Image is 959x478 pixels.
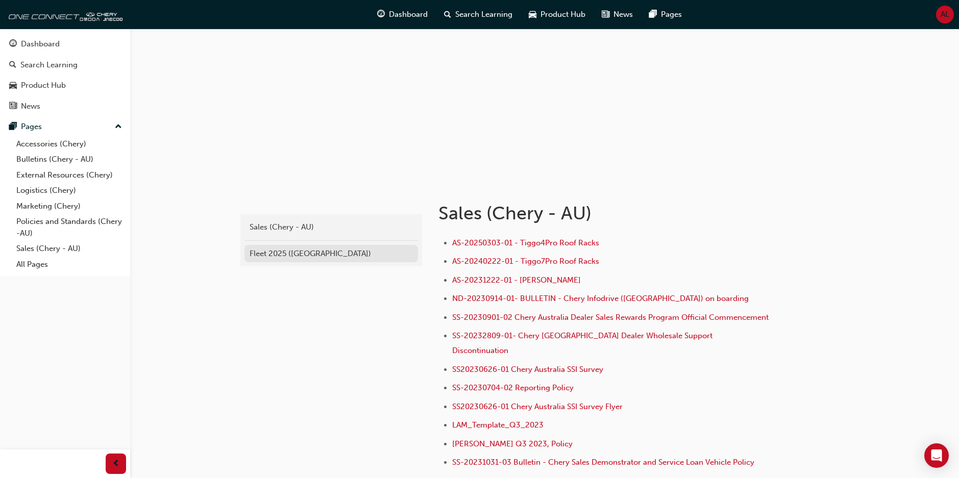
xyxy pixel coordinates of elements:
[250,248,413,260] div: Fleet 2025 ([GEOGRAPHIC_DATA])
[12,136,126,152] a: Accessories (Chery)
[602,8,609,21] span: news-icon
[529,8,536,21] span: car-icon
[452,420,544,430] a: LAM_Template_Q3_2023
[452,331,715,355] a: SS-20232809-01- Chery [GEOGRAPHIC_DATA] Dealer Wholesale Support Discontinuation
[12,198,126,214] a: Marketing (Chery)
[244,218,418,236] a: Sales (Chery - AU)
[924,443,949,468] div: Open Intercom Messenger
[452,458,754,467] a: SS-20231031-03 Bulletin - Chery Sales Demonstrator and Service Loan Vehicle Policy
[594,4,641,25] a: news-iconNews
[115,120,122,134] span: up-icon
[9,122,17,132] span: pages-icon
[9,102,17,111] span: news-icon
[12,183,126,198] a: Logistics (Chery)
[9,61,16,70] span: search-icon
[613,9,633,20] span: News
[389,9,428,20] span: Dashboard
[4,33,126,117] button: DashboardSearch LearningProduct HubNews
[452,238,599,247] a: AS-20250303-01 - Tiggo4Pro Roof Racks
[12,152,126,167] a: Bulletins (Chery - AU)
[641,4,690,25] a: pages-iconPages
[112,458,120,470] span: prev-icon
[455,9,512,20] span: Search Learning
[9,81,17,90] span: car-icon
[4,56,126,74] a: Search Learning
[244,245,418,263] a: Fleet 2025 ([GEOGRAPHIC_DATA])
[369,4,436,25] a: guage-iconDashboard
[540,9,585,20] span: Product Hub
[444,8,451,21] span: search-icon
[649,8,657,21] span: pages-icon
[452,402,623,411] a: SS20230626-01 Chery Australia SSI Survey Flyer
[4,117,126,136] button: Pages
[452,383,574,392] a: SS-20230704-02 Reporting Policy
[9,40,17,49] span: guage-icon
[21,100,40,112] div: News
[438,202,773,224] h1: Sales (Chery - AU)
[936,6,954,23] button: AL
[377,8,385,21] span: guage-icon
[452,294,749,303] a: ND-20230914-01- BULLETIN - Chery Infodrive ([GEOGRAPHIC_DATA]) on boarding
[4,97,126,116] a: News
[12,167,126,183] a: External Resources (Chery)
[436,4,521,25] a: search-iconSearch Learning
[452,313,769,322] a: SS-20230901-02 Chery Australia Dealer Sales Rewards Program Official Commencement
[4,35,126,54] a: Dashboard
[21,38,60,50] div: Dashboard
[12,257,126,272] a: All Pages
[21,121,42,133] div: Pages
[4,76,126,95] a: Product Hub
[21,80,66,91] div: Product Hub
[661,9,682,20] span: Pages
[452,257,599,266] a: AS-20240222-01 - Tiggo7Pro Roof Racks
[452,275,581,285] a: AS-20231222-01 - [PERSON_NAME]
[452,439,573,448] a: [PERSON_NAME] Q3 2023, Policy
[20,59,78,71] div: Search Learning
[12,241,126,257] a: Sales (Chery - AU)
[250,221,413,233] div: Sales (Chery - AU)
[941,9,949,20] span: AL
[5,4,122,24] img: oneconnect
[521,4,594,25] a: car-iconProduct Hub
[12,214,126,241] a: Policies and Standards (Chery -AU)
[452,365,603,374] a: SS20230626-01 Chery Australia SSI Survey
